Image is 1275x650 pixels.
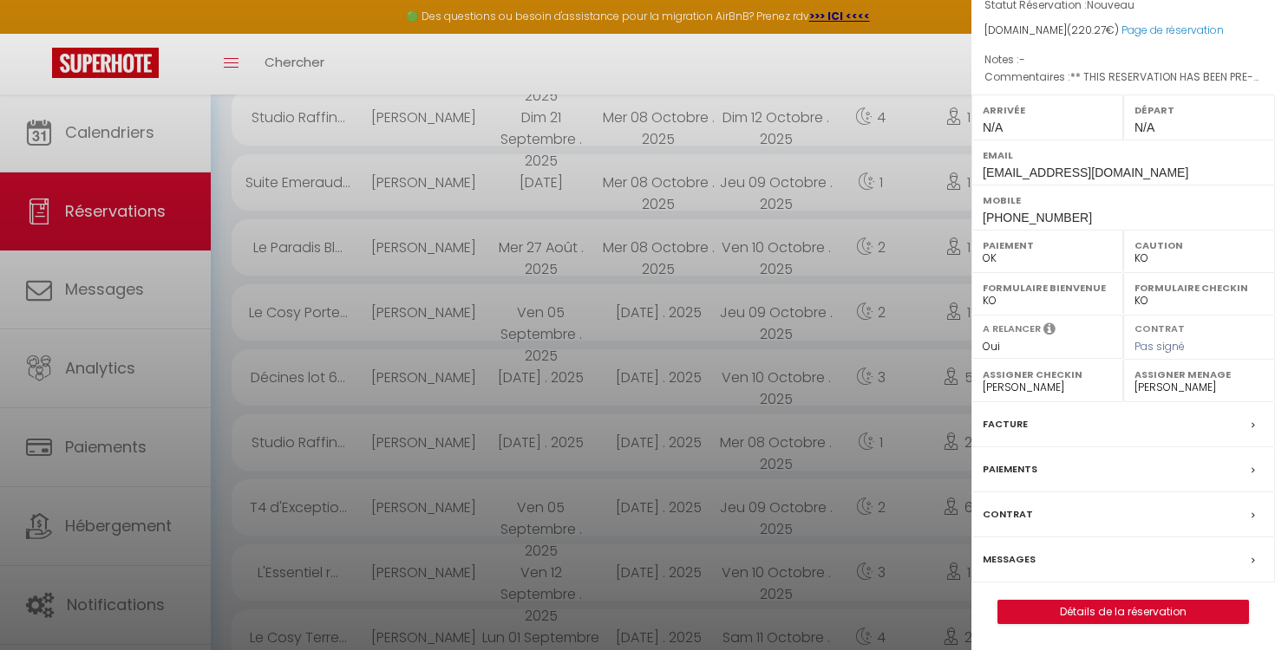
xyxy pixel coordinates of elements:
[1134,237,1264,254] label: Caution
[984,23,1262,39] div: [DOMAIN_NAME]
[983,211,1092,224] span: [PHONE_NUMBER]
[1134,322,1185,333] label: Contrat
[983,460,1037,478] label: Paiements
[1134,339,1185,354] span: Pas signé
[1043,322,1056,341] i: Sélectionner OUI si vous souhaiter envoyer les séquences de messages post-checkout
[984,68,1262,86] p: Commentaires :
[1134,120,1154,134] span: N/A
[997,600,1249,624] button: Détails de la réservation
[983,101,1112,119] label: Arrivée
[983,279,1112,296] label: Formulaire Bienvenue
[983,322,1041,336] label: A relancer
[1071,23,1106,37] span: 220.27
[1134,366,1264,383] label: Assigner Menage
[983,146,1264,164] label: Email
[1019,52,1025,67] span: -
[1121,23,1224,37] a: Page de réservation
[983,120,1003,134] span: N/A
[1067,23,1119,37] span: ( €)
[1134,101,1264,119] label: Départ
[983,237,1112,254] label: Paiement
[983,550,1036,569] label: Messages
[983,166,1188,179] span: [EMAIL_ADDRESS][DOMAIN_NAME]
[983,505,1033,523] label: Contrat
[983,192,1264,209] label: Mobile
[1134,279,1264,296] label: Formulaire Checkin
[983,366,1112,383] label: Assigner Checkin
[998,601,1248,623] a: Détails de la réservation
[984,51,1262,68] p: Notes :
[983,415,1028,433] label: Facture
